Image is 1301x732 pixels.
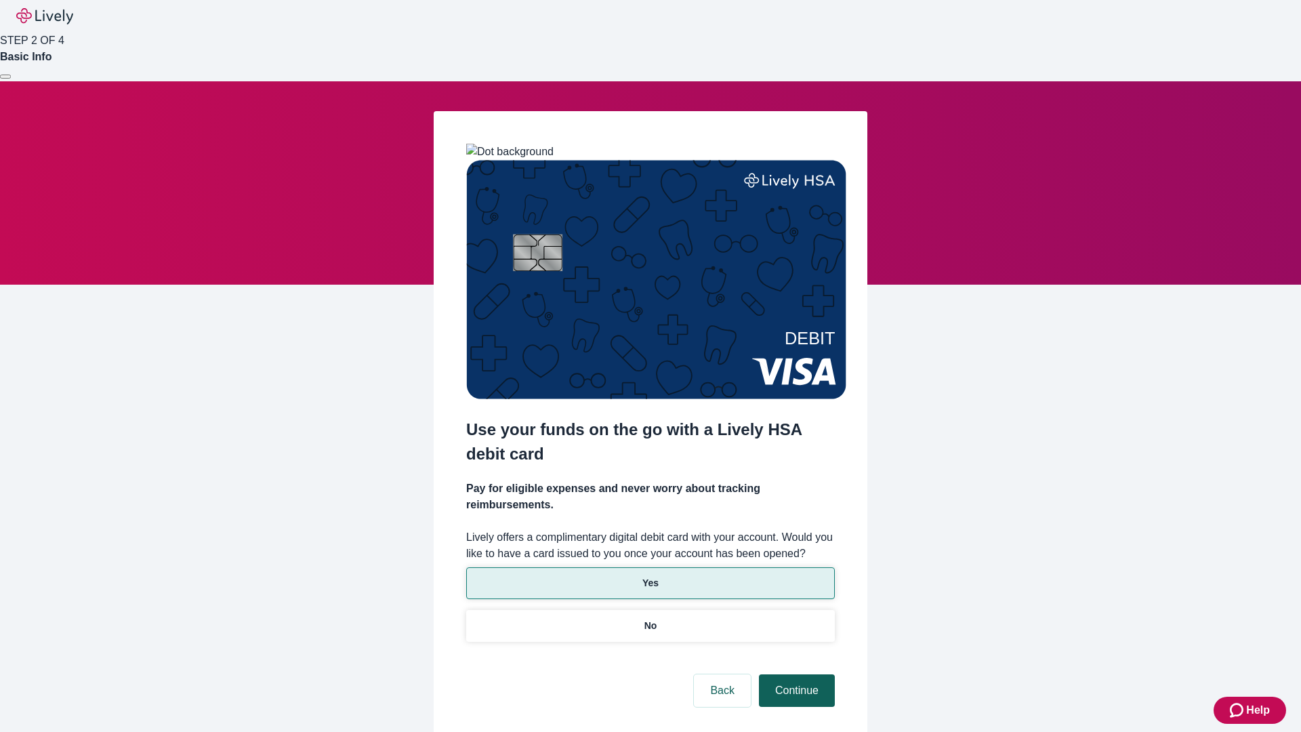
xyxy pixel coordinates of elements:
[1214,697,1286,724] button: Zendesk support iconHelp
[759,674,835,707] button: Continue
[466,144,554,160] img: Dot background
[466,160,846,399] img: Debit card
[16,8,73,24] img: Lively
[694,674,751,707] button: Back
[466,567,835,599] button: Yes
[1230,702,1246,718] svg: Zendesk support icon
[466,418,835,466] h2: Use your funds on the go with a Lively HSA debit card
[466,529,835,562] label: Lively offers a complimentary digital debit card with your account. Would you like to have a card...
[1246,702,1270,718] span: Help
[466,610,835,642] button: No
[644,619,657,633] p: No
[642,576,659,590] p: Yes
[466,481,835,513] h4: Pay for eligible expenses and never worry about tracking reimbursements.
